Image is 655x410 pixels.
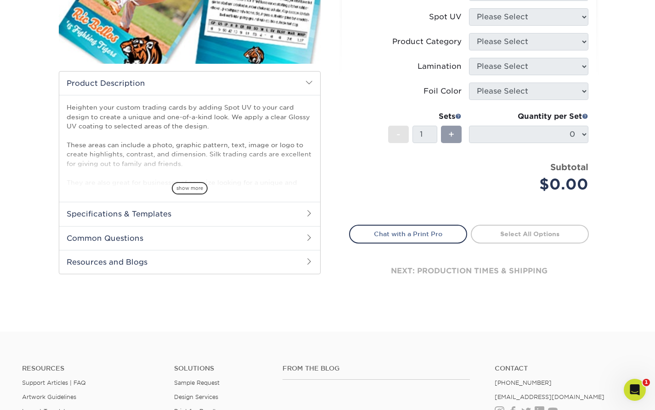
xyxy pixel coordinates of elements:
a: Support Articles | FAQ [22,379,86,386]
div: $0.00 [476,173,588,195]
span: - [396,127,401,141]
div: Lamination [418,61,462,72]
div: Product Category [392,36,462,47]
h4: Solutions [174,365,269,372]
p: Heighten your custom trading cards by adding Spot UV to your card design to create a unique and o... [67,103,313,243]
h2: Resources and Blogs [59,250,320,274]
span: 1 [643,379,650,386]
a: [EMAIL_ADDRESS][DOMAIN_NAME] [495,393,604,400]
a: Contact [495,365,633,372]
strong: Subtotal [550,162,588,172]
div: Spot UV [429,11,462,22]
div: Foil Color [423,86,462,97]
a: Sample Request [174,379,220,386]
a: Design Services [174,393,218,400]
span: + [448,127,454,141]
span: show more [172,182,208,194]
div: next: production times & shipping [349,244,589,299]
a: Chat with a Print Pro [349,225,467,243]
h4: From the Blog [282,365,470,372]
a: Select All Options [471,225,589,243]
iframe: Google Customer Reviews [2,382,78,407]
h4: Resources [22,365,160,372]
h2: Product Description [59,72,320,95]
iframe: Intercom live chat [624,379,646,401]
a: [PHONE_NUMBER] [495,379,552,386]
h2: Common Questions [59,226,320,250]
div: Quantity per Set [469,111,588,122]
div: Sets [388,111,462,122]
h2: Specifications & Templates [59,202,320,226]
